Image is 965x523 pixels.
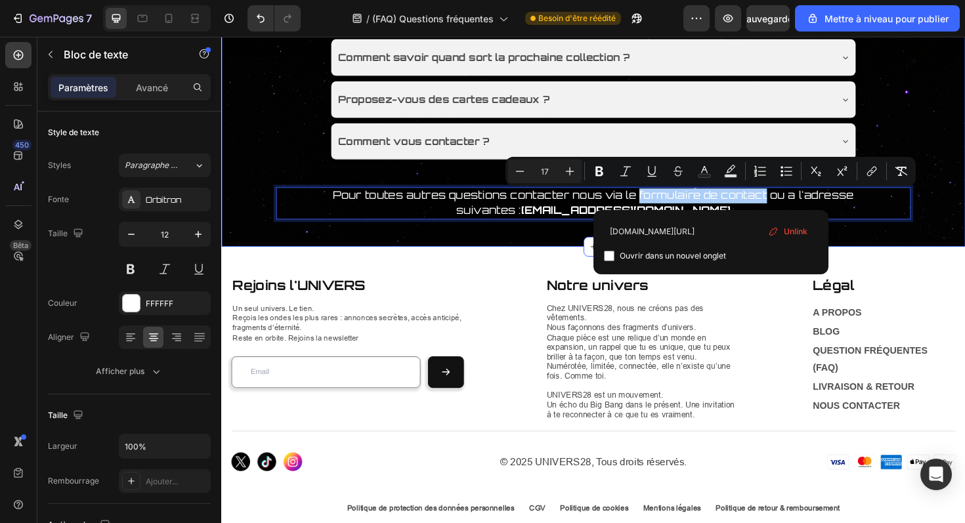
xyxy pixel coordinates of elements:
[12,314,145,324] span: Reste en orbite. Rejoins la newsletter
[524,494,655,504] a: Politique de retour & remboursement
[136,82,168,93] font: Avancé
[221,37,965,523] iframe: Zone de conception
[146,299,173,308] font: FFFFFF
[366,13,370,24] font: /
[698,439,721,462] img: Alt Image
[318,177,540,190] strong: [EMAIL_ADDRESS][DOMAIN_NAME]
[626,327,748,356] a: Question fréquentes (FAQ)
[626,385,719,396] a: Nous contacter
[754,439,777,462] img: Alt Image
[670,439,693,462] img: Alt Image
[641,439,664,462] img: Alt Image
[133,494,311,504] a: Politique de protection des données personnelles
[214,442,574,458] p: © 2025 UNIVERS28, Tous droits réservés.
[48,160,71,170] font: Styles
[345,344,545,364] p: Numérotée, limitée, connectée, elle n’existe qu’une fois. Comme toi.
[345,314,545,345] p: Chaque pièce est une relique d’un monde en expansion, un rappel que tu es unique, que tu peux bri...
[119,154,211,177] button: Paragraphe 1*
[11,253,265,274] h2: Rejoins l'UNIVERS
[64,47,175,62] p: Bloc de texte
[626,306,654,318] a: bLOG
[11,339,211,372] input: Email
[626,286,678,297] a: A propos
[58,82,108,93] font: Paramètres
[447,494,508,504] a: Mentions légales
[5,5,98,31] button: 7
[626,365,734,376] a: Livraison & retour
[86,12,92,25] font: 7
[345,303,545,314] p: Nous façonnons des fragments d’univers.
[12,283,98,293] span: Un seul univers. Le tien.
[825,13,949,24] font: Mettre à niveau pour publier
[48,194,69,204] font: Fonte
[740,13,796,24] font: Sauvegarder
[48,228,68,238] font: Taille
[784,224,807,239] span: Unlink
[48,360,211,383] button: Afficher plus
[345,385,545,406] p: Un écho du Big Bang dans le présent. Une invitation à te reconnecter à ce que tu es vraiment.
[12,293,254,313] span: Reçois les ondes les plus rares : annonces secrètes, accès anticipé, fragments d’éternité.
[64,48,128,61] font: Bloc de texte
[125,160,179,170] font: Paragraphe 1*
[625,253,777,274] h2: Légal
[345,375,545,385] p: UNIVERS28 est un mouvement.
[795,5,960,31] button: Mettre à niveau pour publier
[96,366,144,376] font: Afficher plus
[48,476,99,486] font: Rembourrage
[146,476,178,486] font: Ajouter...
[726,439,749,462] img: Alt Image
[48,410,68,420] font: Taille
[11,440,30,460] img: gempages_563521886198170789-800ad2fd-f6be-4c9a-a4c0-c1eb139a9948.png
[505,157,916,186] div: Barre d'outils contextuelle de l'éditeur
[359,494,431,504] a: Politique de cookies
[620,251,726,261] font: Ouvrir dans un nouvel onglet
[38,440,58,460] img: Alt Image
[538,13,616,23] font: Besoin d'être réédité
[326,494,343,504] a: CGV
[345,283,545,303] p: Chez UNIVERS28, nous ne créons pas des vêtements.
[66,440,85,460] img: Alt Image
[746,5,790,31] button: Sauvegarder
[48,332,74,342] font: Aligner
[604,220,818,241] input: Coller le lien ici
[625,381,777,401] div: Rich Text Editor. Editing area: main
[66,440,85,460] a: Image Title
[343,253,546,274] h2: Notre univers
[146,195,181,205] font: Orbitron
[48,298,77,308] font: Couleur
[13,241,28,250] font: Bêta
[119,434,210,458] input: Auto
[48,441,77,451] font: Largeur
[920,459,952,490] div: Ouvrir Intercom Messenger
[15,140,29,150] font: 450
[48,127,99,137] font: Style de texte
[247,5,301,31] div: Annuler/Rétablir
[372,13,494,24] font: (FAQ) Questions fréquentes
[38,440,58,460] a: Image Title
